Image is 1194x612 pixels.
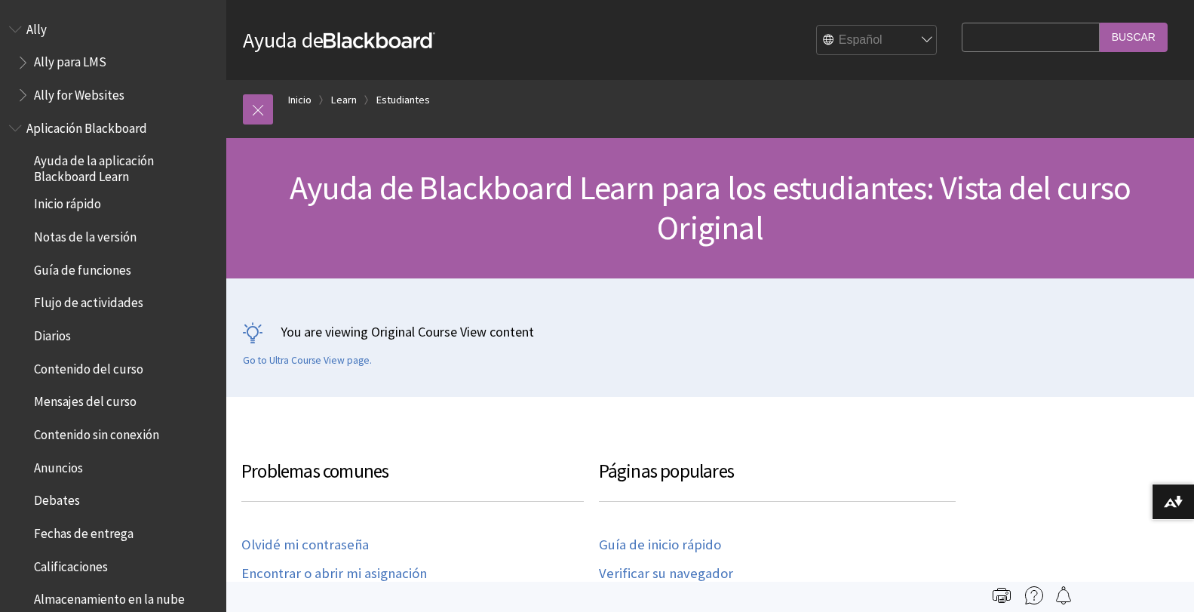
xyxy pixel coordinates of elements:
[376,91,430,109] a: Estudiantes
[1100,23,1168,52] input: Buscar
[817,26,938,56] select: Site Language Selector
[34,224,137,244] span: Notas de la versión
[241,537,369,554] a: Olvidé mi contraseña
[34,488,80,509] span: Debates
[34,521,134,541] span: Fechas de entrega
[34,323,71,343] span: Diarios
[599,565,733,583] a: Verificar su navegador
[34,554,108,574] span: Calificaciones
[34,192,101,212] span: Inicio rápido
[34,291,143,311] span: Flujo de actividades
[599,537,721,554] a: Guía de inicio rápido
[599,457,956,502] h3: Páginas populares
[34,455,83,475] span: Anuncios
[34,149,216,184] span: Ayuda de la aplicación Blackboard Learn
[324,32,435,48] strong: Blackboard
[243,26,435,54] a: Ayuda deBlackboard
[241,457,584,502] h3: Problemas comunes
[331,91,357,109] a: Learn
[290,167,1131,248] span: Ayuda de Blackboard Learn para los estudiantes: Vista del curso Original
[1054,586,1073,604] img: Follow this page
[34,587,185,607] span: Almacenamiento en la nube
[9,17,217,108] nav: Book outline for Anthology Ally Help
[34,257,131,278] span: Guía de funciones
[34,356,143,377] span: Contenido del curso
[1025,586,1043,604] img: More help
[243,322,1178,341] p: You are viewing Original Course View content
[288,91,312,109] a: Inicio
[26,115,147,136] span: Aplicación Blackboard
[241,565,427,583] a: Encontrar o abrir mi asignación
[34,82,124,103] span: Ally for Websites
[993,586,1011,604] img: Print
[34,50,106,70] span: Ally para LMS
[34,422,159,442] span: Contenido sin conexión
[243,354,372,368] a: Go to Ultra Course View page.
[26,17,47,37] span: Ally
[34,389,137,410] span: Mensajes del curso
